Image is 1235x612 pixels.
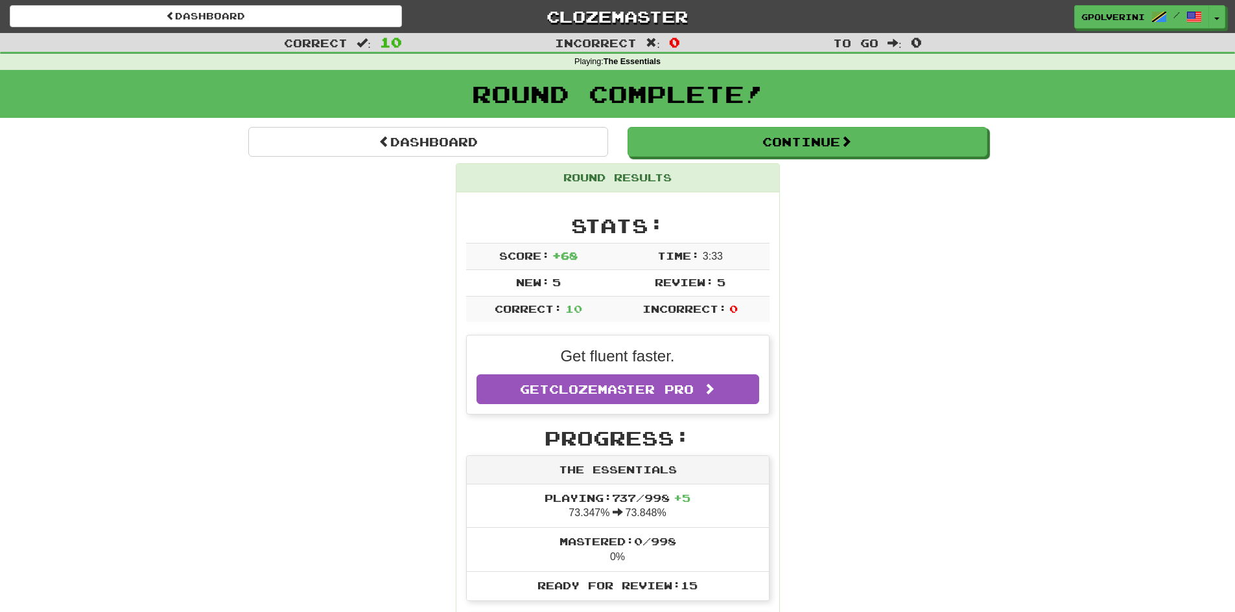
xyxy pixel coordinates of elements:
h2: Stats: [466,215,770,236]
h2: Progress: [466,427,770,449]
a: Dashboard [10,5,402,27]
span: 10 [380,34,402,50]
span: Ready for Review: 15 [537,579,698,591]
a: Clozemaster [421,5,814,28]
span: Review: [655,276,714,288]
span: 0 [729,302,738,315]
span: Score: [499,249,550,262]
span: + 5 [674,492,690,504]
span: 0 [911,34,922,50]
span: : [357,38,371,49]
li: 0% [467,527,769,572]
span: / [1173,10,1180,19]
span: New: [516,276,550,288]
p: Get fluent faster. [476,345,759,367]
span: Incorrect [555,36,637,49]
h1: Round Complete! [5,81,1230,107]
a: GetClozemaster Pro [476,374,759,404]
span: Correct [284,36,347,49]
span: Clozemaster Pro [549,382,694,396]
span: Mastered: 0 / 998 [559,535,676,547]
span: Correct: [495,302,562,315]
span: : [888,38,902,49]
a: gpolverini / [1074,5,1209,28]
span: 5 [717,276,725,288]
span: 0 [669,34,680,50]
span: Time: [657,249,700,262]
span: : [646,38,660,49]
strong: The Essentials [604,57,661,66]
span: Playing: 737 / 998 [545,492,690,504]
div: Round Results [456,164,779,192]
span: Incorrect: [642,302,727,315]
span: 3 : 33 [703,251,723,262]
span: To go [833,36,878,49]
a: Dashboard [248,127,608,157]
button: Continue [628,127,987,157]
span: 5 [552,276,561,288]
span: gpolverini [1081,11,1145,23]
span: + 68 [552,249,578,262]
div: The Essentials [467,456,769,484]
li: 73.347% 73.848% [467,484,769,528]
span: 10 [565,302,582,315]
